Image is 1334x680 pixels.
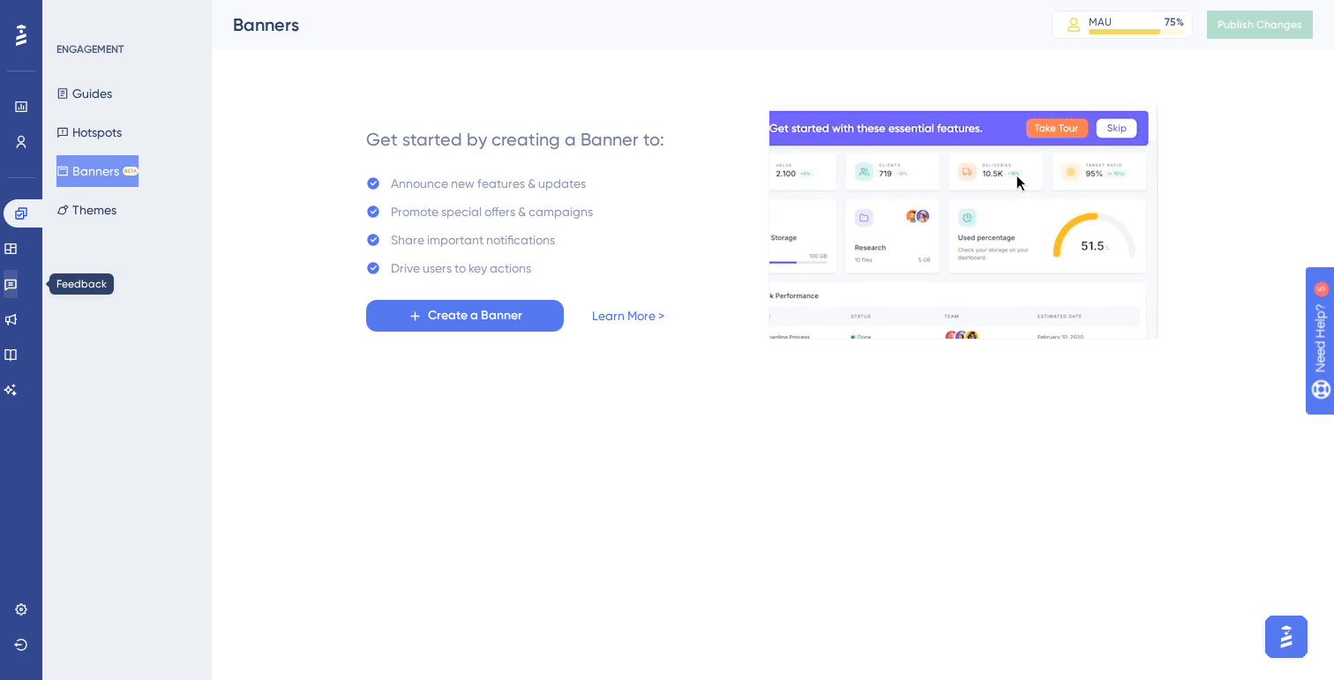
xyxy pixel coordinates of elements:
div: MAU [1089,15,1112,29]
button: Themes [56,194,116,226]
img: 529d90adb73e879a594bca603b874522.gif [768,105,1158,340]
button: Guides [56,78,112,109]
div: Share important notifications [391,229,555,250]
span: Need Help? [41,4,110,26]
span: Create a Banner [428,305,522,326]
div: Banners [233,12,1008,37]
div: ENGAGEMENT [56,42,124,56]
div: Drive users to key actions [391,258,531,279]
button: BannersBETA [56,155,139,187]
button: Create a Banner [366,300,564,332]
a: Learn More > [592,305,664,326]
iframe: UserGuiding AI Assistant Launcher [1260,610,1313,663]
span: Publish Changes [1218,18,1302,32]
div: BETA [123,167,139,176]
div: Promote special offers & campaigns [391,201,593,222]
div: Announce new features & updates [391,173,586,194]
button: Publish Changes [1207,11,1313,39]
button: Hotspots [56,116,122,148]
div: Get started by creating a Banner to: [366,127,664,152]
div: 5 [123,9,128,23]
div: 75 % [1165,15,1184,29]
